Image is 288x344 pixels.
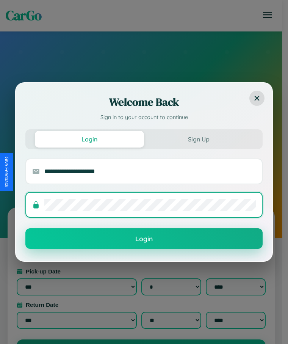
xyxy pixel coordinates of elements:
button: Login [25,228,263,249]
div: Give Feedback [4,157,9,187]
button: Login [35,131,144,148]
p: Sign in to your account to continue [25,113,263,122]
button: Sign Up [144,131,253,148]
h2: Welcome Back [25,94,263,110]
